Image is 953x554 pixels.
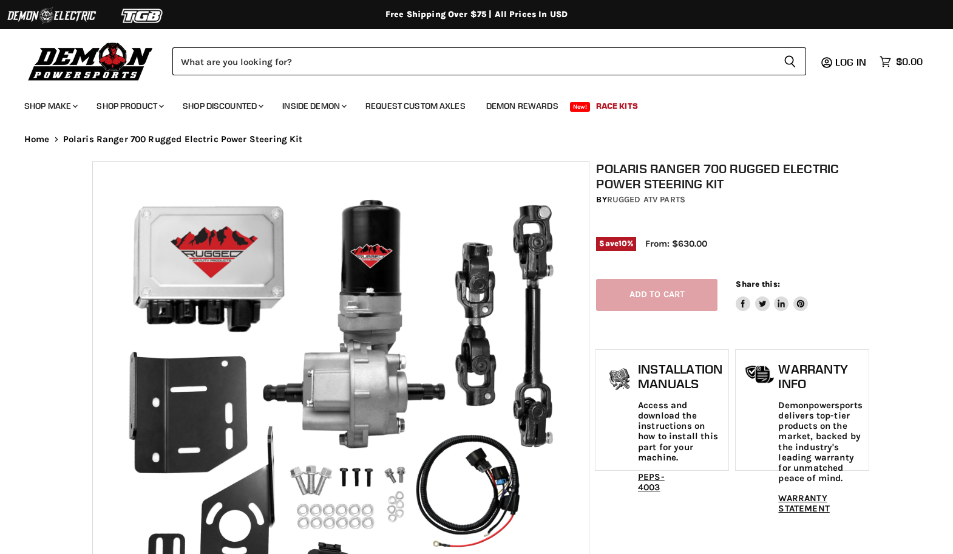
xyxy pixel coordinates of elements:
[638,362,722,391] h1: Installation Manuals
[638,400,722,463] p: Access and download the instructions on how to install this part for your machine.
[97,4,188,27] img: TGB Logo 2
[896,56,923,67] span: $0.00
[835,56,866,68] span: Log in
[645,238,707,249] span: From: $630.00
[778,362,862,391] h1: Warranty Info
[273,94,354,118] a: Inside Demon
[63,134,303,145] span: Polaris Ranger 700 Rugged Electric Power Steering Kit
[596,193,867,207] div: by
[587,94,647,118] a: Race Kits
[172,47,774,75] input: Search
[596,237,636,250] span: Save %
[6,4,97,27] img: Demon Electric Logo 2
[736,279,779,289] span: Share this:
[87,94,171,118] a: Shop Product
[638,471,665,493] a: PEPS-4003
[745,365,775,384] img: warranty-icon.png
[596,161,867,191] h1: Polaris Ranger 700 Rugged Electric Power Steering Kit
[24,134,50,145] a: Home
[172,47,806,75] form: Product
[778,400,862,484] p: Demonpowersports delivers top-tier products on the market, backed by the industry's leading warra...
[477,94,568,118] a: Demon Rewards
[830,56,873,67] a: Log in
[778,493,829,514] a: WARRANTY STATEMENT
[15,89,920,118] ul: Main menu
[873,53,929,70] a: $0.00
[619,239,627,248] span: 10
[174,94,271,118] a: Shop Discounted
[605,365,635,395] img: install_manual-icon.png
[24,39,157,83] img: Demon Powersports
[774,47,806,75] button: Search
[15,94,85,118] a: Shop Make
[356,94,475,118] a: Request Custom Axles
[607,194,685,205] a: Rugged ATV Parts
[570,102,591,112] span: New!
[736,279,808,311] aside: Share this:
